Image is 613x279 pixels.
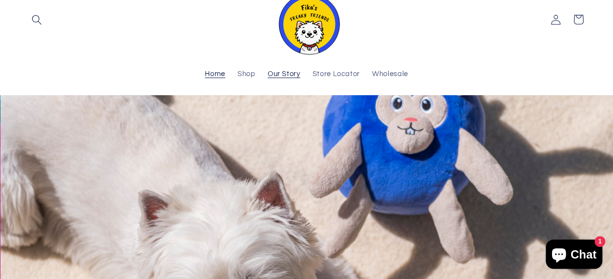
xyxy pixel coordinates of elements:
span: Our Story [268,70,300,79]
summary: Search [26,8,48,31]
a: Our Story [261,64,306,85]
span: Home [205,70,225,79]
span: Store Locator [313,70,360,79]
a: Home [199,64,232,85]
a: Store Locator [306,64,366,85]
inbox-online-store-chat: Shopify online store chat [543,239,605,271]
span: Wholesale [372,70,408,79]
a: Shop [231,64,261,85]
a: Wholesale [366,64,414,85]
span: Shop [237,70,256,79]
